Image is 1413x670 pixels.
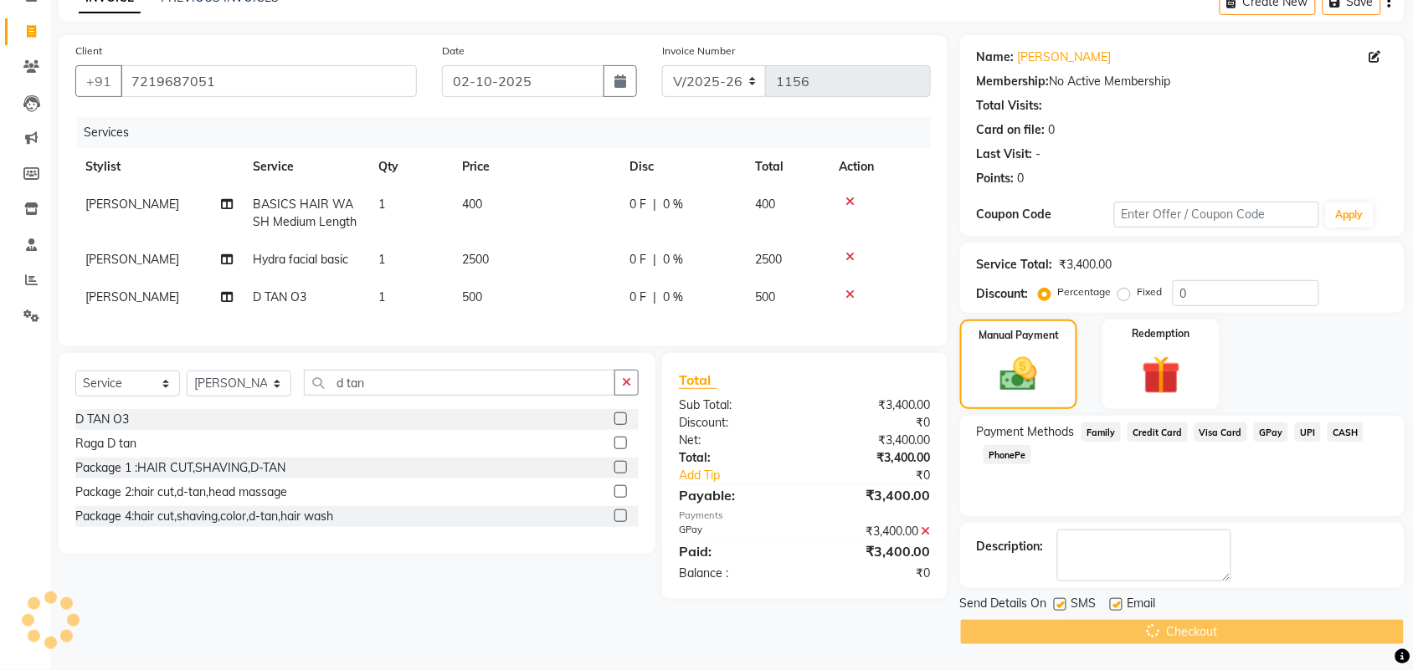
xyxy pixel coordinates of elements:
[1128,422,1188,442] span: Credit Card
[1036,146,1041,163] div: -
[75,65,122,97] button: +91
[804,449,943,467] div: ₹3,400.00
[653,289,656,306] span: |
[75,435,136,453] div: Raga D tan
[679,509,931,523] div: Payments
[121,65,417,97] input: Search by Name/Mobile/Email/Code
[1133,326,1190,341] label: Redemption
[828,467,943,484] div: ₹0
[977,146,1033,163] div: Last Visit:
[989,353,1049,396] img: _cash.svg
[663,289,683,306] span: 0 %
[1071,595,1097,616] span: SMS
[77,117,943,148] div: Services
[755,197,775,212] span: 400
[1018,170,1025,187] div: 0
[85,197,179,212] span: [PERSON_NAME]
[666,449,805,467] div: Total:
[378,289,385,304] span: 1
[977,73,1388,90] div: No Active Membership
[666,541,805,561] div: Paid:
[662,43,735,59] label: Invoice Number
[1130,351,1193,399] img: _gift.svg
[75,148,243,186] th: Stylist
[663,251,683,269] span: 0 %
[75,508,333,525] div: Package 4:hair cut,shaving,color,d-tan,hair wash
[977,49,1015,66] div: Name:
[462,197,482,212] span: 400
[977,121,1046,139] div: Card on file:
[1058,284,1112,299] label: Percentage
[629,289,646,306] span: 0 F
[243,148,368,186] th: Service
[75,411,129,428] div: D TAN O3
[977,73,1050,90] div: Membership:
[804,396,943,414] div: ₹3,400.00
[977,256,1053,274] div: Service Total:
[1195,422,1248,442] span: Visa Card
[1049,121,1056,139] div: 0
[1114,202,1319,228] input: Enter Offer / Coupon Code
[977,97,1043,115] div: Total Visits:
[629,196,646,213] span: 0 F
[462,289,482,304] span: 500
[666,565,805,582] div: Balance :
[378,252,385,267] span: 1
[1128,595,1156,616] span: Email
[452,148,619,186] th: Price
[666,485,805,505] div: Payable:
[253,289,306,304] span: D TAN O3
[977,206,1114,223] div: Coupon Code
[378,197,385,212] span: 1
[666,432,805,449] div: Net:
[804,541,943,561] div: ₹3,400.00
[1082,422,1121,442] span: Family
[1254,422,1288,442] span: GPay
[368,148,452,186] th: Qty
[75,43,102,59] label: Client
[304,370,615,396] input: Search or Scan
[804,414,943,432] div: ₹0
[804,432,943,449] div: ₹3,400.00
[960,595,1047,616] span: Send Details On
[85,289,179,304] span: [PERSON_NAME]
[666,414,805,432] div: Discount:
[979,328,1059,343] label: Manual Payment
[984,445,1031,464] span: PhonePe
[1328,422,1364,442] span: CASH
[1060,256,1112,274] div: ₹3,400.00
[666,467,828,484] a: Add Tip
[442,43,465,59] label: Date
[653,196,656,213] span: |
[804,565,943,582] div: ₹0
[1295,422,1321,442] span: UPI
[666,523,805,540] div: GPay
[75,459,285,477] div: Package 1 :HAIR CUT,SHAVING,D-TAN
[755,289,775,304] span: 500
[829,148,931,186] th: Action
[977,285,1029,303] div: Discount:
[75,483,287,501] div: Package 2:hair cut,d-tan,head massage
[85,252,179,267] span: [PERSON_NAME]
[1326,202,1374,228] button: Apply
[977,538,1044,555] div: Description:
[653,251,656,269] span: |
[977,423,1075,441] span: Payment Methods
[629,251,646,269] span: 0 F
[804,523,943,540] div: ₹3,400.00
[679,371,717,389] span: Total
[666,396,805,414] div: Sub Total:
[663,196,683,213] span: 0 %
[804,485,943,505] div: ₹3,400.00
[462,252,489,267] span: 2500
[253,197,357,229] span: BASICS HAIR WASH Medium Length
[1018,49,1112,66] a: [PERSON_NAME]
[977,170,1015,187] div: Points:
[1138,284,1163,299] label: Fixed
[619,148,745,186] th: Disc
[745,148,829,186] th: Total
[755,252,782,267] span: 2500
[253,252,348,267] span: Hydra facial basic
